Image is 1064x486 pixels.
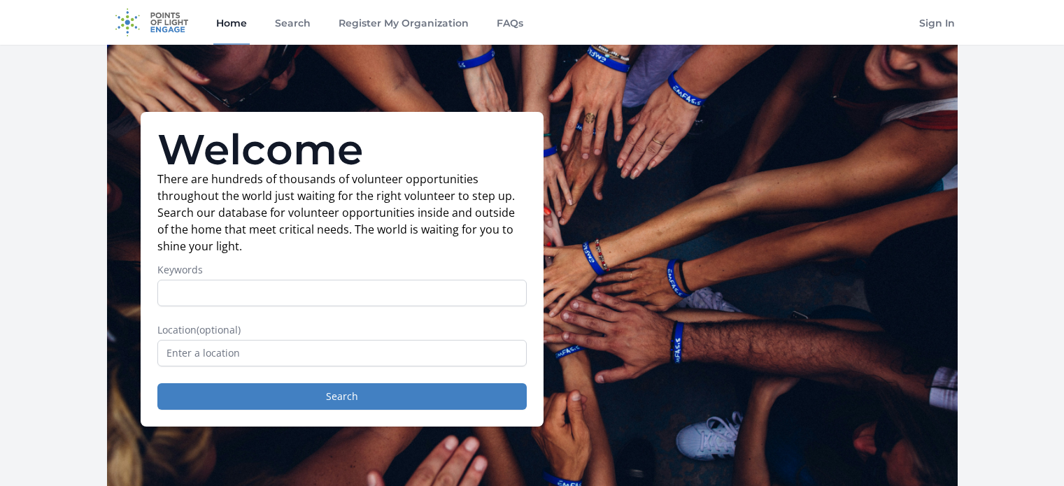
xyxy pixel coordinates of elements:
[157,171,527,255] p: There are hundreds of thousands of volunteer opportunities throughout the world just waiting for ...
[157,383,527,410] button: Search
[157,263,527,277] label: Keywords
[157,340,527,366] input: Enter a location
[157,323,527,337] label: Location
[157,129,527,171] h1: Welcome
[197,323,241,336] span: (optional)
